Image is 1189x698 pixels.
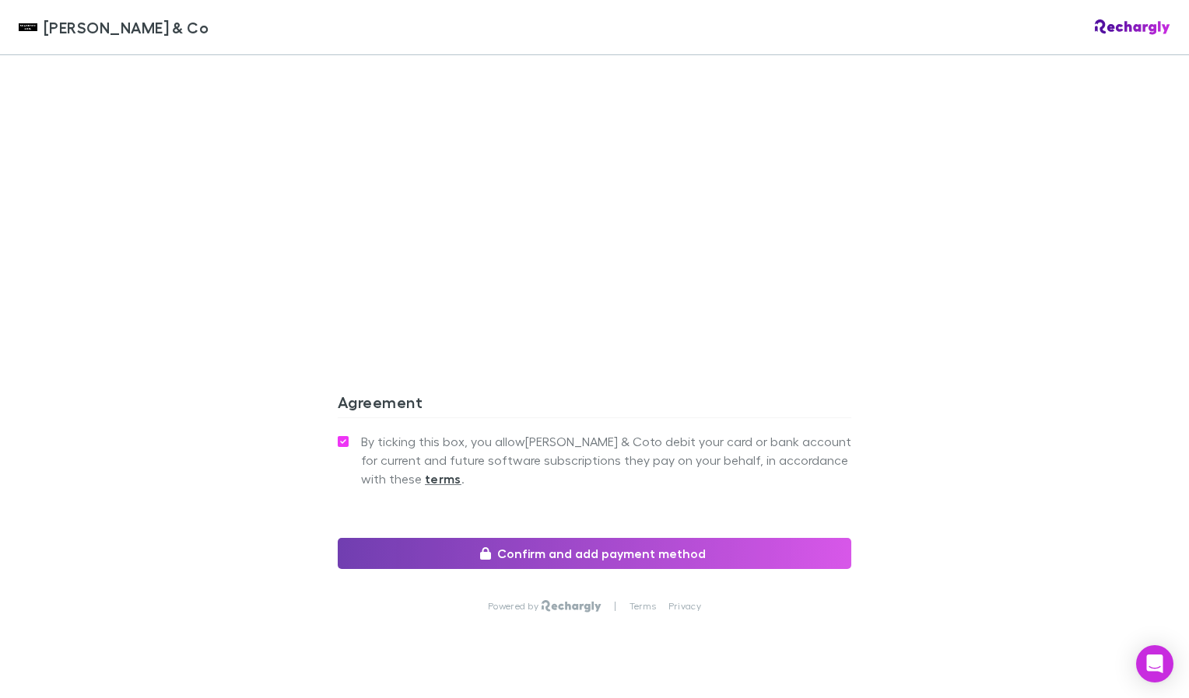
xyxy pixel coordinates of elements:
div: Open Intercom Messenger [1136,645,1173,682]
img: Rechargly Logo [1095,19,1170,35]
a: Terms [630,600,656,612]
span: [PERSON_NAME] & Co [44,16,209,39]
span: By ticking this box, you allow [PERSON_NAME] & Co to debit your card or bank account for current ... [361,432,851,488]
strong: terms [425,471,461,487]
img: Rechargly Logo [542,600,602,612]
button: Confirm and add payment method [338,538,851,569]
p: Powered by [488,600,542,612]
h3: Agreement [338,393,851,417]
p: | [614,600,616,612]
a: Privacy [668,600,701,612]
img: Shaddock & Co's Logo [19,18,37,37]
